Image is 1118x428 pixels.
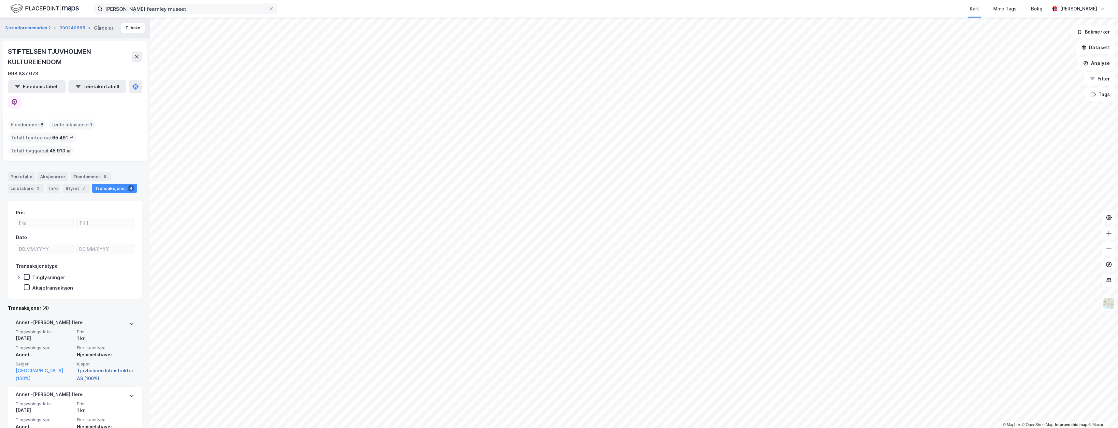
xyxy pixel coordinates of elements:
[77,407,134,414] div: 1 kr
[52,134,74,142] span: 65 461 ㎡
[16,361,73,367] span: Selger
[49,120,95,130] div: Leide lokasjoner :
[16,367,73,382] a: [GEOGRAPHIC_DATA] (100%)
[77,329,134,335] span: Pris
[1076,41,1115,54] button: Datasett
[8,46,132,67] div: STIFTELSEN TJUVHOLMEN KULTUREIENDOM
[8,146,74,156] div: Totalt byggareal :
[77,244,134,254] input: DD.MM.YYYY
[71,172,111,181] div: Eiendommer
[16,351,73,359] div: Annet
[35,185,41,192] div: 3
[1022,422,1053,427] a: OpenStreetMap
[1085,397,1118,428] div: Kontrollprogram for chat
[68,80,126,93] button: Leietakertabell
[993,5,1017,13] div: Mine Tags
[16,262,58,270] div: Transaksjonstype
[50,147,71,155] span: 45 910 ㎡
[77,417,134,422] span: Eierskapstype
[37,172,68,181] div: Aksjonærer
[94,24,113,32] div: Gårdeier
[16,234,27,241] div: Dato
[77,218,134,228] input: Til 1
[8,172,35,181] div: Portefølje
[16,329,73,335] span: Tinglysningsdato
[77,345,134,350] span: Eierskapstype
[16,218,73,228] input: Fra
[77,401,134,407] span: Pris
[1071,25,1115,38] button: Bokmerker
[32,285,73,291] div: Aksjetransaksjon
[1084,72,1115,85] button: Filter
[80,185,87,192] div: 7
[1085,88,1115,101] button: Tags
[16,417,73,422] span: Tinglysningstype
[16,209,25,217] div: Pris
[16,407,73,414] div: [DATE]
[1078,57,1115,70] button: Analyse
[1055,422,1087,427] a: Improve this map
[1003,422,1021,427] a: Mapbox
[121,23,145,33] button: Tilbake
[32,274,65,280] div: Tinglysninger
[63,184,90,193] div: Styret
[8,133,76,143] div: Totalt tomteareal :
[5,25,52,31] button: Strandpromenaden 2
[77,351,134,359] div: Hjemmelshaver
[77,367,134,382] a: Tjuvholmen Infrastruktur AS (100%)
[92,184,137,193] div: Transaksjoner
[77,335,134,342] div: 1 kr
[16,391,83,401] div: Annet - [PERSON_NAME] flere
[1085,397,1118,428] iframe: Chat Widget
[60,25,86,31] button: 300240695
[8,184,44,193] div: Leietakere
[16,401,73,407] span: Tinglysningsdato
[10,3,79,14] img: logo.f888ab2527a4732fd821a326f86c7f29.svg
[128,185,134,192] div: 4
[1031,5,1042,13] div: Bolig
[8,70,38,78] div: 998 837 073
[90,121,93,129] span: 1
[103,4,269,14] input: Søk på adresse, matrikkel, gårdeiere, leietakere eller personer
[47,184,60,193] div: Info
[16,244,73,254] input: DD.MM.YYYY
[16,319,83,329] div: Annet - [PERSON_NAME] flere
[970,5,979,13] div: Kart
[8,120,46,130] div: Eiendommer :
[40,121,44,129] span: 8
[8,304,142,312] div: Transaksjoner (4)
[1103,297,1115,310] img: Z
[16,335,73,342] div: [DATE]
[16,345,73,350] span: Tinglysningstype
[77,361,134,367] span: Kjøper
[8,80,66,93] button: Eiendomstabell
[1060,5,1097,13] div: [PERSON_NAME]
[102,173,108,180] div: 8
